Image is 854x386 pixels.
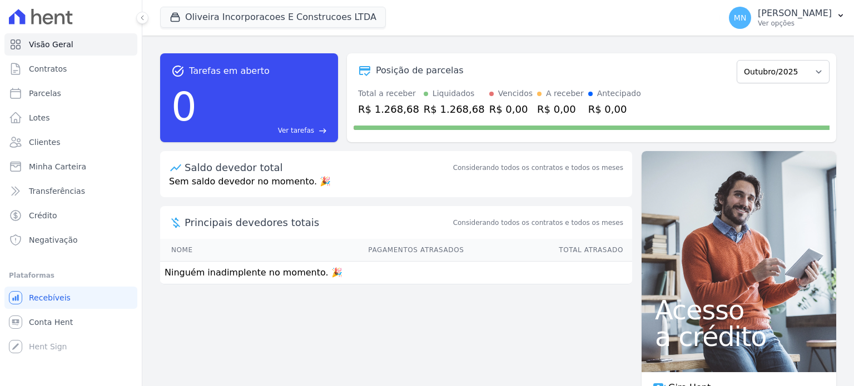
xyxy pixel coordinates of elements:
[29,63,67,74] span: Contratos
[720,2,854,33] button: MN [PERSON_NAME] Ver opções
[734,14,747,22] span: MN
[160,175,632,197] p: Sem saldo devedor no momento. 🎉
[4,229,137,251] a: Negativação
[160,7,386,28] button: Oliveira Incorporacoes E Construcoes LTDA
[29,292,71,303] span: Recebíveis
[758,19,832,28] p: Ver opções
[29,88,61,99] span: Parcelas
[655,323,823,350] span: a crédito
[4,33,137,56] a: Visão Geral
[185,160,451,175] div: Saldo devedor total
[29,317,73,328] span: Conta Hent
[546,88,584,99] div: A receber
[376,64,464,77] div: Posição de parcelas
[358,88,419,99] div: Total a receber
[9,269,133,282] div: Plataformas
[29,210,57,221] span: Crédito
[424,102,485,117] div: R$ 1.268,68
[189,64,270,78] span: Tarefas em aberto
[29,112,50,123] span: Lotes
[758,8,832,19] p: [PERSON_NAME]
[185,215,451,230] span: Principais devedores totais
[160,262,632,284] td: Ninguém inadimplente no momento. 🎉
[537,102,584,117] div: R$ 0,00
[453,163,623,173] div: Considerando todos os contratos e todos os meses
[597,88,641,99] div: Antecipado
[453,218,623,228] span: Considerando todos os contratos e todos os meses
[4,180,137,202] a: Transferências
[29,186,85,197] span: Transferências
[201,126,327,136] a: Ver tarefas east
[171,64,185,78] span: task_alt
[29,39,73,50] span: Visão Geral
[489,102,533,117] div: R$ 0,00
[4,58,137,80] a: Contratos
[160,239,245,262] th: Nome
[319,127,327,135] span: east
[171,78,197,136] div: 0
[588,102,641,117] div: R$ 0,00
[4,156,137,178] a: Minha Carteira
[4,82,137,104] a: Parcelas
[29,137,60,148] span: Clientes
[358,102,419,117] div: R$ 1.268,68
[433,88,475,99] div: Liquidados
[498,88,533,99] div: Vencidos
[29,161,86,172] span: Minha Carteira
[29,234,78,245] span: Negativação
[4,204,137,227] a: Crédito
[4,311,137,333] a: Conta Hent
[4,131,137,153] a: Clientes
[464,239,632,262] th: Total Atrasado
[278,126,314,136] span: Ver tarefas
[4,107,137,129] a: Lotes
[245,239,465,262] th: Pagamentos Atrasados
[655,297,823,323] span: Acesso
[4,287,137,309] a: Recebíveis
